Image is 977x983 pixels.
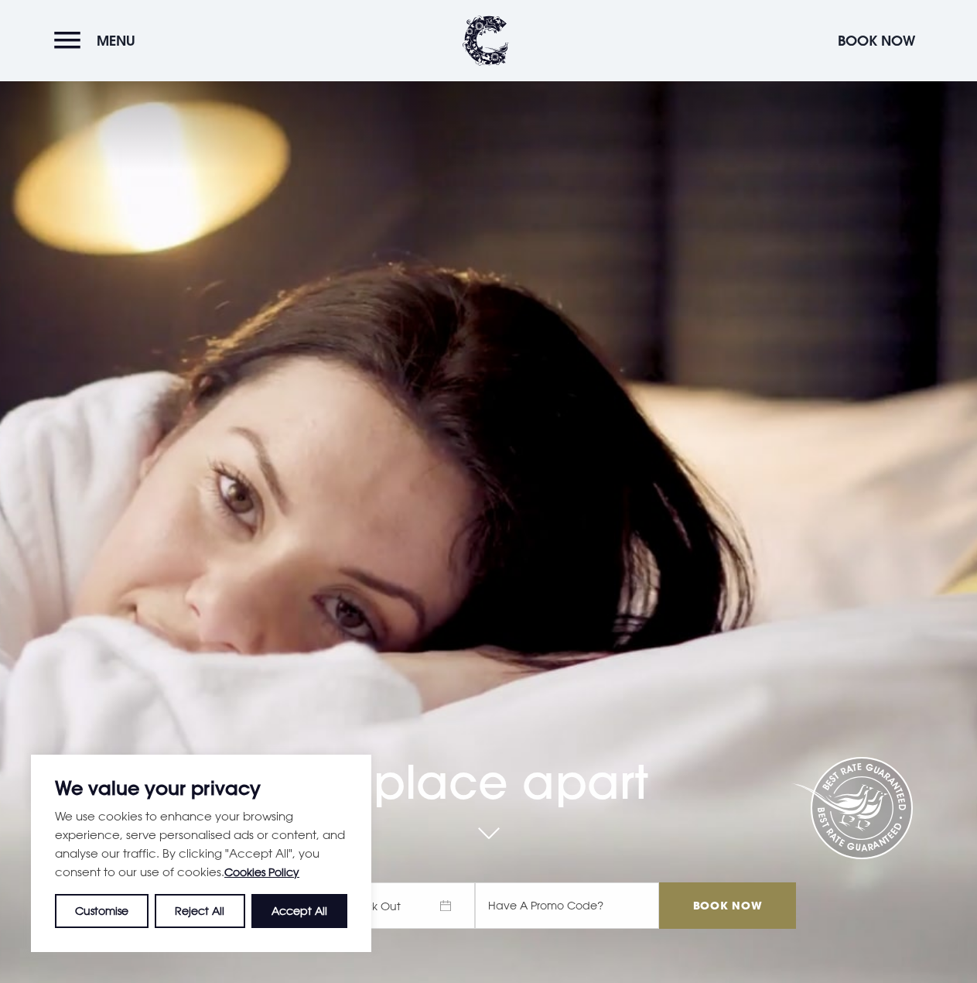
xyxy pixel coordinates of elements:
input: Book Now [659,882,795,929]
button: Book Now [830,24,923,57]
img: Clandeboye Lodge [463,15,509,66]
button: Menu [54,24,143,57]
div: We value your privacy [31,755,371,952]
span: Check Out [328,882,475,929]
button: Customise [55,894,149,928]
p: We use cookies to enhance your browsing experience, serve personalised ads or content, and analys... [55,807,347,882]
span: Menu [97,32,135,50]
a: Cookies Policy [224,865,299,879]
p: We value your privacy [55,779,347,797]
button: Reject All [155,894,244,928]
button: Accept All [251,894,347,928]
input: Have A Promo Code? [475,882,659,929]
h1: A place apart [181,695,795,810]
